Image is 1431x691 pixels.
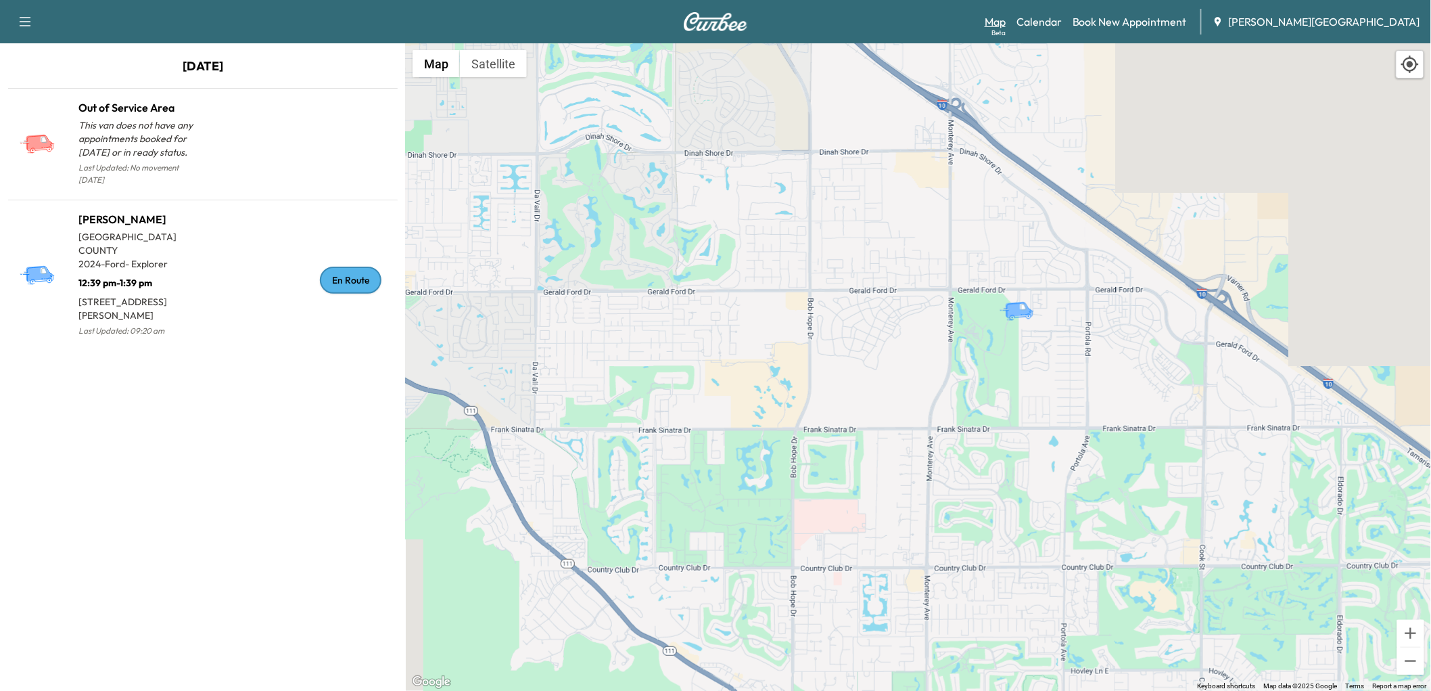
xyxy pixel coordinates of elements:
[1229,14,1420,30] span: [PERSON_NAME][GEOGRAPHIC_DATA]
[78,99,203,116] h1: Out of Service Area
[1397,620,1424,647] button: Zoom in
[1373,682,1427,690] a: Report a map error
[78,257,203,271] p: 2024 - Ford - Explorer
[1016,14,1062,30] a: Calendar
[409,673,454,691] img: Google
[78,271,203,290] p: 12:39 pm - 1:39 pm
[78,159,203,189] p: Last Updated: No movement [DATE]
[1396,50,1424,79] div: Recenter map
[683,12,748,31] img: Curbee Logo
[413,50,460,77] button: Show street map
[320,267,381,294] div: En Route
[985,14,1006,30] a: MapBeta
[409,673,454,691] a: Open this area in Google Maps (opens a new window)
[460,50,527,77] button: Show satellite imagery
[1346,682,1365,690] a: Terms
[78,230,203,257] p: [GEOGRAPHIC_DATA] COUNTY
[1073,14,1187,30] a: Book New Appointment
[1198,682,1256,691] button: Keyboard shortcuts
[999,287,1046,311] gmp-advanced-marker: Betty White
[991,28,1006,38] div: Beta
[78,290,203,322] p: [STREET_ADDRESS][PERSON_NAME]
[78,118,203,159] p: This van does not have any appointments booked for [DATE] or in ready status.
[78,322,203,340] p: Last Updated: 09:20 am
[1397,648,1424,675] button: Zoom out
[1264,682,1338,690] span: Map data ©2025 Google
[78,211,203,227] h1: [PERSON_NAME]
